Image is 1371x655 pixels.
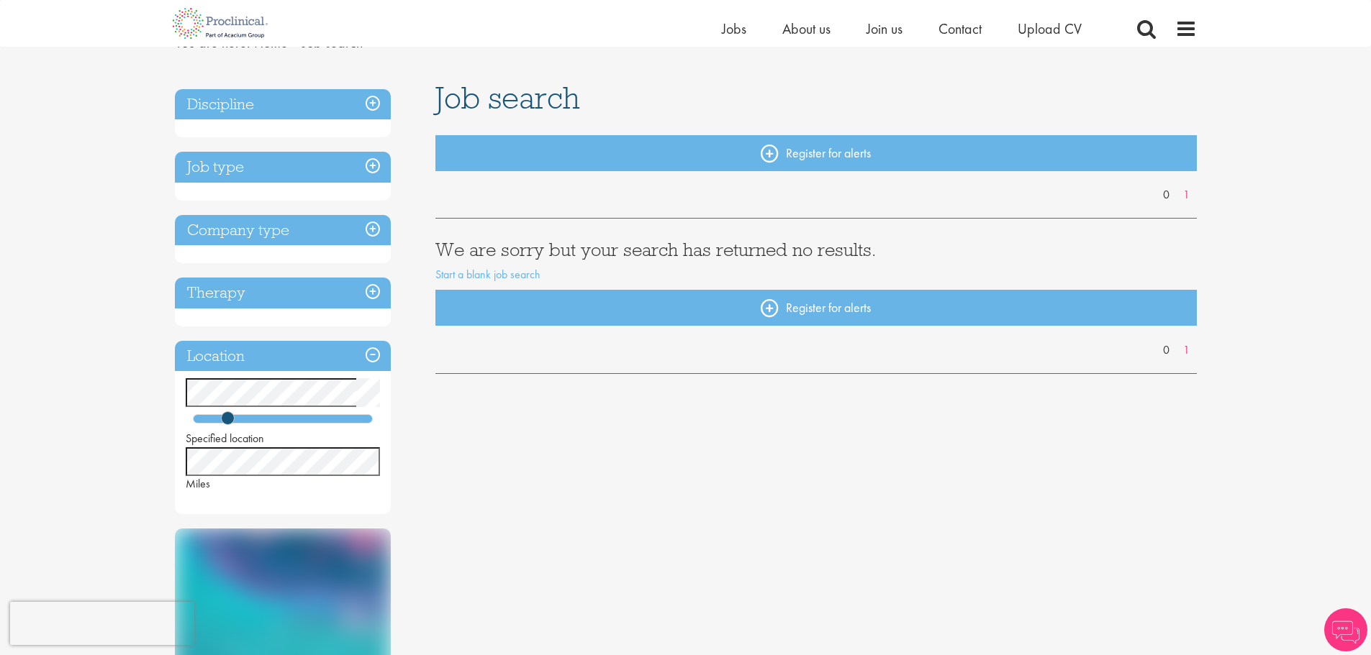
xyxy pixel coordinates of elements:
[10,602,194,645] iframe: reCAPTCHA
[435,78,580,117] span: Job search
[175,341,391,372] h3: Location
[435,240,1197,259] h3: We are sorry but your search has returned no results.
[782,19,831,38] a: About us
[186,476,210,491] span: Miles
[1176,342,1197,359] a: 1
[175,152,391,183] h3: Job type
[867,19,902,38] a: Join us
[1156,342,1177,359] a: 0
[1018,19,1082,38] a: Upload CV
[722,19,746,38] a: Jobs
[938,19,982,38] a: Contact
[1176,187,1197,203] a: 1
[175,89,391,120] h3: Discipline
[1156,187,1177,203] a: 0
[435,135,1197,171] a: Register for alerts
[435,267,540,282] a: Start a blank job search
[175,278,391,308] h3: Therapy
[1324,608,1367,651] img: Chatbot
[186,431,264,446] span: Specified location
[175,215,391,246] h3: Company type
[435,290,1197,326] a: Register for alerts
